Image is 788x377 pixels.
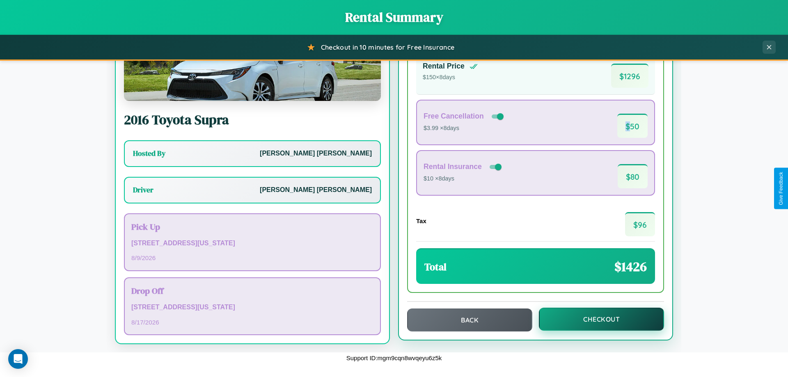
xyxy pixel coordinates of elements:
[423,62,465,71] h4: Rental Price
[424,260,447,274] h3: Total
[424,123,505,134] p: $3.99 × 8 days
[424,112,484,121] h4: Free Cancellation
[260,148,372,160] p: [PERSON_NAME] [PERSON_NAME]
[539,308,664,331] button: Checkout
[614,258,647,276] span: $ 1426
[611,64,648,88] span: $ 1296
[131,252,373,263] p: 8 / 9 / 2026
[260,184,372,196] p: [PERSON_NAME] [PERSON_NAME]
[321,43,454,51] span: Checkout in 10 minutes for Free Insurance
[131,238,373,249] p: [STREET_ADDRESS][US_STATE]
[131,317,373,328] p: 8 / 17 / 2026
[778,172,784,205] div: Give Feedback
[131,302,373,313] p: [STREET_ADDRESS][US_STATE]
[8,8,780,26] h1: Rental Summary
[133,185,153,195] h3: Driver
[617,114,648,138] span: $ 50
[133,149,165,158] h3: Hosted By
[424,162,482,171] h4: Rental Insurance
[618,164,648,188] span: $ 80
[625,212,655,236] span: $ 96
[423,72,478,83] p: $ 150 × 8 days
[424,174,503,184] p: $10 × 8 days
[124,111,381,129] h2: 2016 Toyota Supra
[346,352,442,363] p: Support ID: mgm9cqn8wvqeyu6z5k
[131,221,373,233] h3: Pick Up
[8,349,28,369] div: Open Intercom Messenger
[407,308,532,331] button: Back
[131,285,373,297] h3: Drop Off
[416,217,426,224] h4: Tax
